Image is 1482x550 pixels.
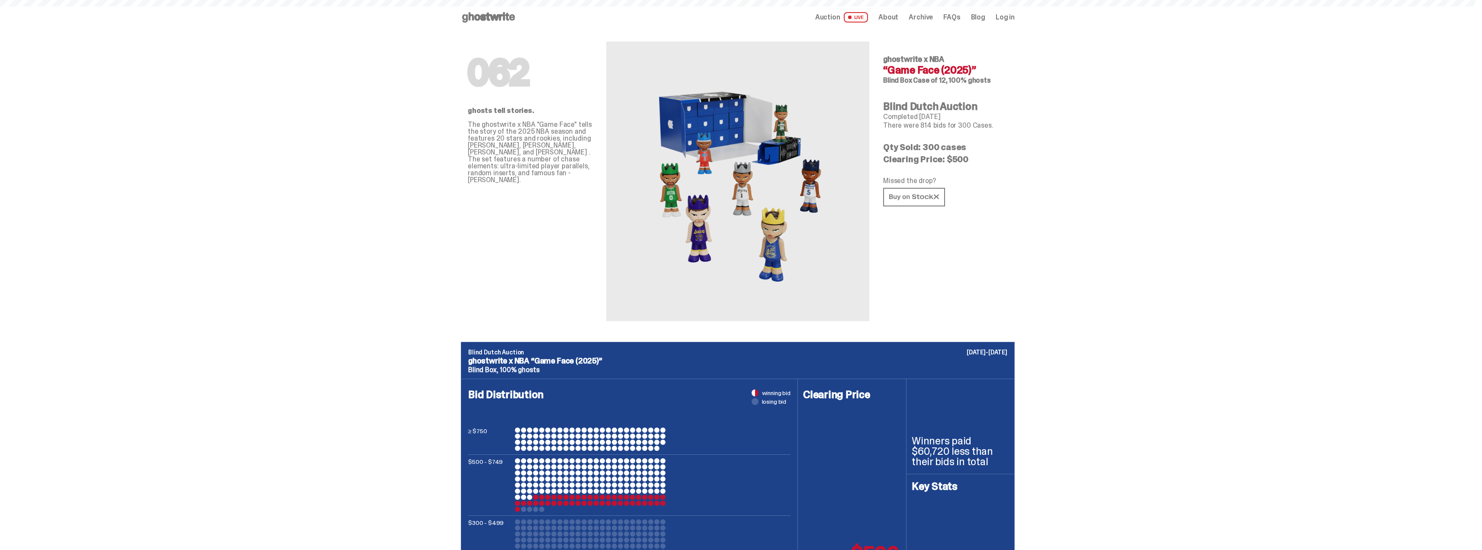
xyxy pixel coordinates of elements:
span: Blind Box [883,76,912,85]
p: Completed [DATE] [883,113,1008,120]
a: Log in [996,14,1015,21]
p: [DATE]-[DATE] [967,349,1007,355]
h4: Key Stats [912,481,1009,492]
a: FAQs [943,14,960,21]
p: Missed the drop? [883,177,1008,184]
span: winning bid [762,390,791,396]
span: Auction [815,14,840,21]
span: losing bid [762,399,787,405]
img: NBA&ldquo;Game Face (2025)&rdquo; [643,62,833,300]
h1: 062 [468,55,592,90]
a: Archive [909,14,933,21]
span: LIVE [844,12,868,23]
p: Qty Sold: 300 cases [883,143,1008,151]
a: About [878,14,898,21]
p: Clearing Price: $500 [883,155,1008,164]
h4: Blind Dutch Auction [883,101,1008,112]
span: 100% ghosts [500,365,539,374]
span: Blind Box, [468,365,498,374]
span: Case of 12, 100% ghosts [913,76,990,85]
h4: “Game Face (2025)” [883,65,1008,75]
p: ≥ $750 [468,428,511,451]
p: The ghostwrite x NBA "Game Face" tells the story of the 2025 NBA season and features 20 stars and... [468,121,592,183]
p: ghostwrite x NBA “Game Face (2025)” [468,357,1007,365]
a: Blog [971,14,985,21]
h4: Bid Distribution [468,389,791,428]
p: ghosts tell stories. [468,107,592,114]
p: $500 - $749 [468,458,511,512]
span: ghostwrite x NBA [883,54,944,64]
a: Auction LIVE [815,12,868,23]
p: Winners paid $60,720 less than their bids in total [912,436,1009,467]
p: There were 814 bids for 300 Cases. [883,122,1008,129]
p: Blind Dutch Auction [468,349,1007,355]
h4: Clearing Price [803,389,901,400]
